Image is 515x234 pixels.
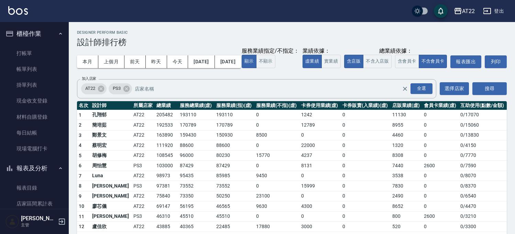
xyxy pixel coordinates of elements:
td: 46310 [155,211,178,222]
td: 75840 [155,191,178,201]
td: 0 [299,171,341,181]
td: 45510 [178,211,215,222]
th: 卡券販賣(入業績)(虛) [341,101,391,110]
td: 111920 [155,140,178,151]
td: 0 / 8370 [459,181,507,191]
td: 廖芯儀 [90,201,132,212]
td: 12789 [299,120,341,130]
td: 0 [341,171,391,181]
td: 0 [341,161,391,171]
span: 6 [79,163,81,168]
span: 10 [79,203,85,209]
div: 業績依據： [303,47,341,55]
button: 含會員卡 [395,55,419,68]
span: 12 [79,224,85,229]
td: 0 / 7770 [459,150,507,161]
td: 193110 [178,110,215,120]
td: 簡培茹 [90,120,132,130]
td: 3000 [299,222,341,232]
td: AT22 [132,120,155,130]
td: 1320 [391,140,422,151]
td: 0 [254,140,299,151]
th: 卡券使用業績(虛) [299,101,341,110]
td: 鄭景文 [90,130,132,140]
button: save [434,4,448,18]
td: 盧佳欣 [90,222,132,232]
td: 0 / 8070 [459,171,507,181]
div: PS3 [109,83,132,94]
td: 73552 [178,181,215,191]
td: Luna [90,171,132,181]
td: 2600 [422,161,459,171]
td: 192533 [155,120,178,130]
th: 名次 [77,101,90,110]
a: 店家區間累計表 [3,196,66,212]
button: Open [409,82,434,95]
td: 0 [254,211,299,222]
td: 0 / 17070 [459,110,507,120]
td: 8131 [299,161,341,171]
span: 1 [79,112,81,118]
td: 2600 [422,211,459,222]
button: 搜尋 [472,82,507,95]
td: 4300 [299,201,341,212]
button: 含店販 [344,55,363,68]
td: 15999 [299,181,341,191]
td: 193110 [215,110,254,120]
td: 0 / 4470 [459,201,507,212]
button: 櫃檯作業 [3,25,66,43]
td: 0 [422,120,459,130]
th: 總業績 [155,101,178,110]
button: 報表及分析 [3,159,66,177]
div: 服務業績指定/不指定： [242,47,299,55]
span: 9 [79,193,81,199]
td: [PERSON_NAME] [90,191,132,201]
td: 8500 [254,130,299,140]
td: 50250 [215,191,254,201]
td: 9630 [254,201,299,212]
td: 周怡慧 [90,161,132,171]
td: 22000 [299,140,341,151]
td: 0 [341,191,391,201]
th: 互助使用(點數/金額) [459,101,507,110]
td: 0 [299,211,341,222]
td: 95435 [178,171,215,181]
td: AT22 [132,110,155,120]
button: Clear [400,84,410,94]
td: 96000 [178,150,215,161]
td: 40365 [178,222,215,232]
button: AT22 [451,4,478,18]
td: 4237 [299,150,341,161]
td: 46565 [215,201,254,212]
span: AT22 [81,85,99,92]
td: 73552 [215,181,254,191]
td: 0 [422,191,459,201]
button: 登出 [480,5,507,18]
th: 所屬店家 [132,101,155,110]
th: 店販業績(虛) [391,101,422,110]
td: [PERSON_NAME] [90,211,132,222]
td: 17880 [254,222,299,232]
button: 上個月 [98,55,124,68]
td: 23100 [254,191,299,201]
th: 會員卡業績(虛) [422,101,459,110]
td: 0 [254,181,299,191]
td: 9450 [254,171,299,181]
button: 顯示 [242,55,256,68]
td: AT22 [132,201,155,212]
td: 0 [341,150,391,161]
button: 選擇店家 [440,82,469,95]
td: 0 [341,201,391,212]
td: 11130 [391,110,422,120]
button: 報表匯出 [450,55,481,68]
td: 0 [422,150,459,161]
span: 4 [79,142,81,148]
td: 0 [341,222,391,232]
td: 159430 [178,130,215,140]
button: 不顯示 [256,55,275,68]
input: 店家名稱 [133,83,414,95]
button: 今天 [167,55,188,68]
div: AT22 [81,83,107,94]
div: AT22 [462,7,475,15]
td: 4460 [391,130,422,140]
